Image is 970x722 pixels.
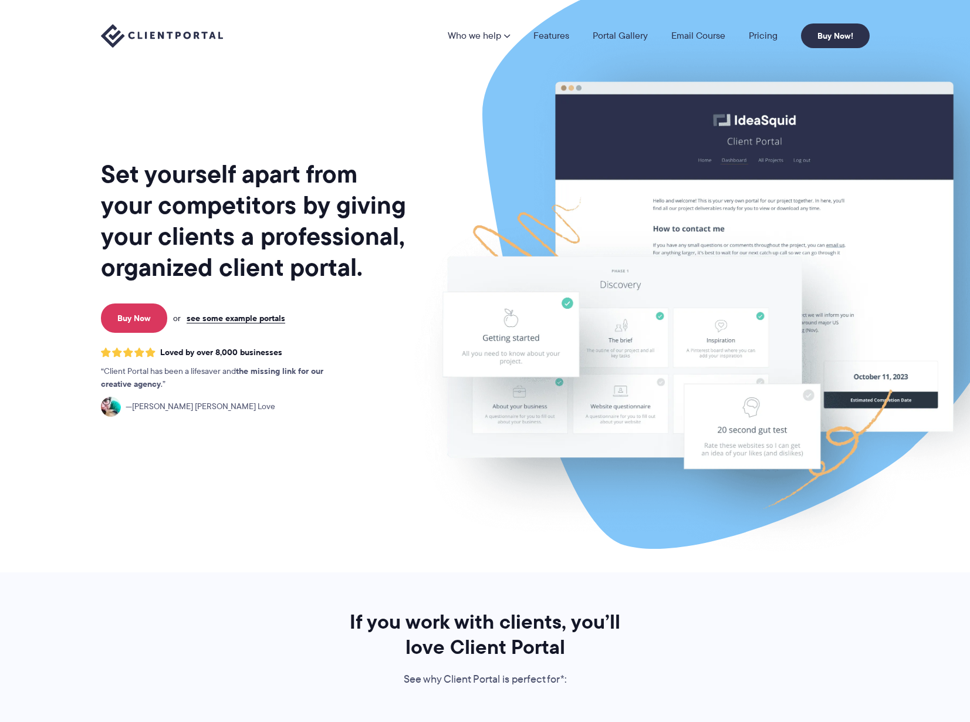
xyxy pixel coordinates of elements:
[101,158,408,283] h1: Set yourself apart from your competitors by giving your clients a professional, organized client ...
[533,31,569,41] a: Features
[160,347,282,357] span: Loved by over 8,000 businesses
[334,609,637,660] h2: If you work with clients, you’ll love Client Portal
[671,31,725,41] a: Email Course
[173,313,181,323] span: or
[101,303,167,333] a: Buy Now
[801,23,870,48] a: Buy Now!
[101,365,323,390] strong: the missing link for our creative agency
[749,31,778,41] a: Pricing
[334,671,637,689] p: See why Client Portal is perfect for*:
[126,400,275,413] span: [PERSON_NAME] [PERSON_NAME] Love
[593,31,648,41] a: Portal Gallery
[448,31,510,41] a: Who we help
[187,313,285,323] a: see some example portals
[101,365,347,391] p: Client Portal has been a lifesaver and .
